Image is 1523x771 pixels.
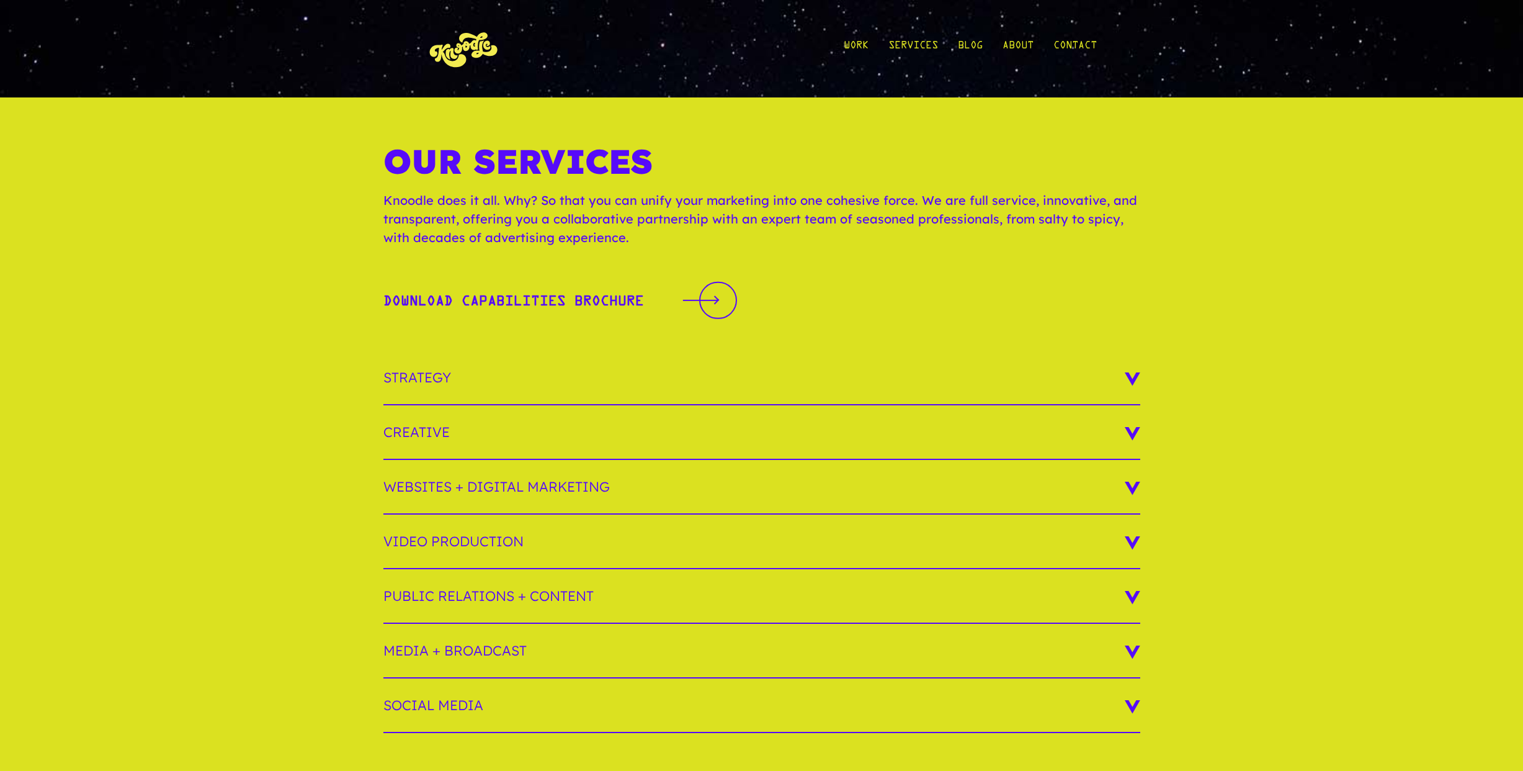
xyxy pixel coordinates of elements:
[383,351,1140,405] h3: Strategy
[383,460,1140,515] h3: Websites + Digital Marketing
[383,279,737,321] a: Download Capabilities BrochureDownload Capabilities Brochure
[383,569,1140,624] h3: Public Relations + Content
[1053,20,1097,78] a: Contact
[1003,20,1034,78] a: About
[383,679,1140,733] h3: Social Media
[383,191,1140,259] p: Knoodle does it all. Why? So that you can unify your marketing into one cohesive force. We are fu...
[383,515,1140,569] h3: Video Production
[427,20,501,78] img: KnoLogo(yellow)
[844,20,869,78] a: Work
[888,20,938,78] a: Services
[958,20,983,78] a: Blog
[383,405,1140,460] h3: Creative
[383,141,1140,191] h1: Our Services
[383,624,1140,679] h3: Media + Broadcast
